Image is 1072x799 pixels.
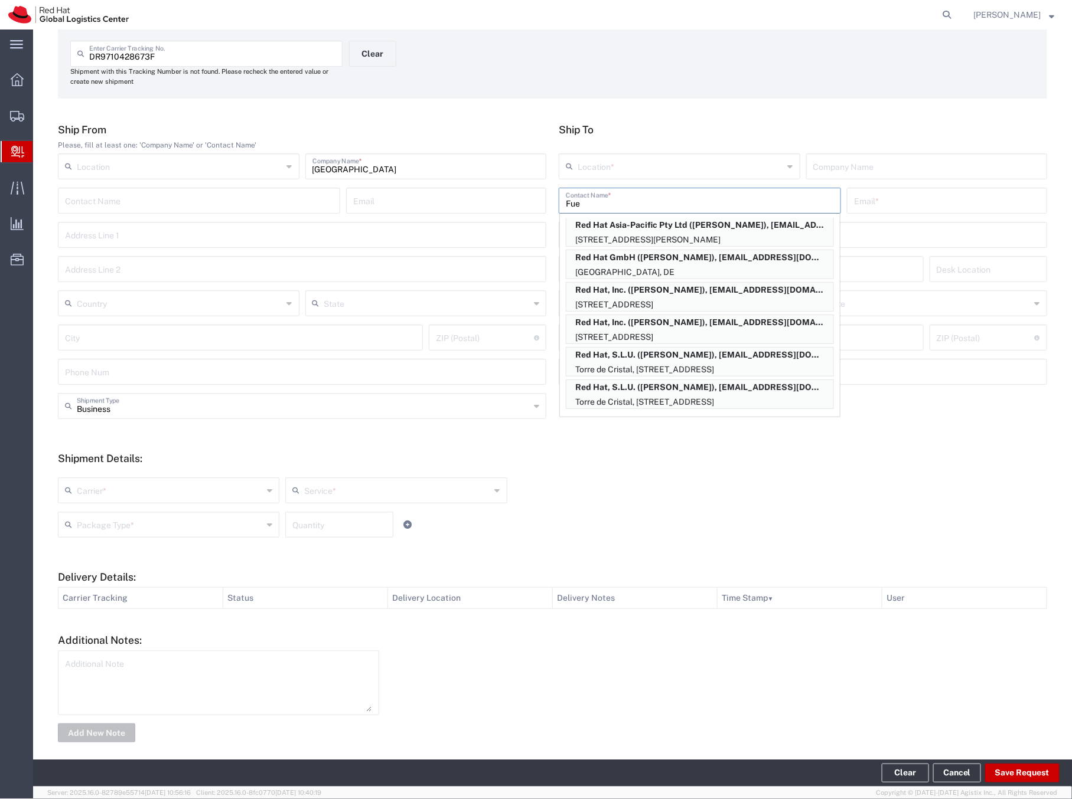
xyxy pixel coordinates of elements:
[559,123,1047,136] h5: Ship To
[553,588,718,609] th: Delivery Notes
[876,788,1058,798] span: Copyright © [DATE]-[DATE] Agistix Inc., All Rights Reserved
[566,265,833,280] p: [GEOGRAPHIC_DATA], DE
[58,634,1047,646] h5: Additional Notes:
[566,250,833,265] p: Red Hat GmbH (Matthias Pfuetzner), mpfuetzn@redhat.com
[933,764,981,782] a: Cancel
[566,330,833,345] p: [STREET_ADDRESS]
[70,67,343,86] div: Shipment with this Tracking Number is not found. Please recheck the entered value or create new s...
[973,8,1055,22] button: [PERSON_NAME]
[58,452,1047,464] h5: Shipment Details:
[566,297,833,312] p: [STREET_ADDRESS]
[399,516,416,533] a: Add Item
[223,588,388,609] th: Status
[882,764,929,782] button: Clear
[566,380,833,395] p: Red Hat, S.L.U. (Magdalena Llorente de la Fuente), mllorent@redhat.com
[566,283,833,297] p: Red Hat, Inc. (Hector Fuentes), hfuentes@redhat.com
[566,362,833,377] p: Torre de Cristal, [STREET_ADDRESS]
[145,789,191,796] span: [DATE] 10:56:16
[8,6,129,24] img: logo
[47,789,191,796] span: Server: 2025.16.0-82789e55714
[58,587,1047,609] table: Delivery Details:
[882,588,1047,609] th: User
[58,123,546,136] h5: Ship From
[349,41,396,67] button: Clear
[566,315,833,330] p: Red Hat, Inc. (Lisbeth Fuentes), lfuentes@redhat.com
[58,140,546,150] div: Please, fill at least one: 'Company Name' or 'Contact Name'
[58,588,223,609] th: Carrier Tracking
[566,218,833,233] p: Red Hat Asia-Pacific Pty Ltd (Daniel Cifuentes), dcifuent@redhat.com
[58,571,1047,583] h5: Delivery Details:
[275,789,321,796] span: [DATE] 10:40:19
[974,8,1041,21] span: Sona Mala
[566,395,833,410] p: Torre de Cristal, [STREET_ADDRESS]
[196,789,321,796] span: Client: 2025.16.0-8fc0770
[566,348,833,362] p: Red Hat, S.L.U. (Carmen Fuentes Vilchez), cfuentes@redhat.com
[566,233,833,247] p: [STREET_ADDRESS][PERSON_NAME]
[985,764,1060,782] button: Save Request
[388,588,553,609] th: Delivery Location
[718,588,882,609] th: Time Stamp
